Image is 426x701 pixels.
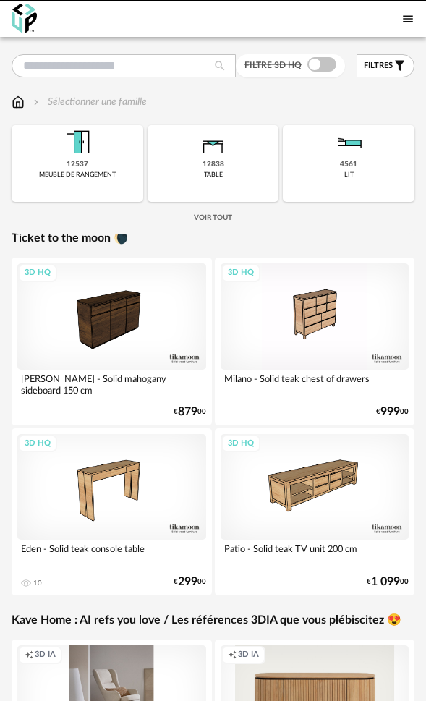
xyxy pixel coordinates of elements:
[12,4,37,33] img: OXP
[25,650,33,660] span: Creation icon
[401,11,414,26] span: Menu icon
[204,171,223,179] div: table
[238,650,259,660] span: 3D IA
[12,95,25,109] img: svg+xml;base64,PHN2ZyB3aWR0aD0iMTYiIGhlaWdodD0iMTciIHZpZXdCb3g9IjAgMCAxNiAxNyIgZmlsbD0ibm9uZSIgeG...
[178,577,197,587] span: 299
[12,206,414,234] div: Voir tout
[178,407,197,417] span: 879
[340,160,357,169] div: 4561
[33,579,42,587] div: 10
[12,231,414,246] a: Ticket to the moon 🌘
[344,171,354,179] div: lit
[221,540,409,569] div: Patio - Solid teak TV unit 200 cm
[357,54,414,77] button: filtres Filter icon
[30,95,147,109] div: Sélectionner une famille
[60,125,95,160] img: Meuble%20de%20rangement.png
[174,577,206,587] div: € 00
[371,577,400,587] span: 1 099
[174,407,206,417] div: € 00
[67,160,88,169] div: 12537
[331,125,366,160] img: Literie.png
[367,577,409,587] div: € 00
[12,428,212,596] a: 3D HQ Eden - Solid teak console table 10 €29900
[215,258,415,425] a: 3D HQ Milano - Solid teak chest of drawers €99900
[12,258,212,425] a: 3D HQ [PERSON_NAME] - Solid mahogany sideboard 150 cm €87900
[215,428,415,596] a: 3D HQ Patio - Solid teak TV unit 200 cm €1 09900
[221,435,260,453] div: 3D HQ
[203,160,224,169] div: 12838
[364,61,388,72] span: filtre
[18,264,57,282] div: 3D HQ
[18,435,57,453] div: 3D HQ
[228,650,237,660] span: Creation icon
[221,370,409,399] div: Milano - Solid teak chest of drawers
[17,370,206,399] div: [PERSON_NAME] - Solid mahogany sideboard 150 cm
[376,407,409,417] div: € 00
[196,125,231,160] img: Table.png
[17,540,206,569] div: Eden - Solid teak console table
[39,171,116,179] div: meuble de rangement
[35,650,56,660] span: 3D IA
[12,613,414,628] a: Kave Home : AI refs you love / Les références 3DIA que vous plébiscitez 😍
[30,95,42,109] img: svg+xml;base64,PHN2ZyB3aWR0aD0iMTYiIGhlaWdodD0iMTYiIHZpZXdCb3g9IjAgMCAxNiAxNiIgZmlsbD0ibm9uZSIgeG...
[388,61,393,72] span: s
[221,264,260,282] div: 3D HQ
[244,61,302,69] span: Filtre 3D HQ
[380,407,400,417] span: 999
[393,59,406,72] span: Filter icon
